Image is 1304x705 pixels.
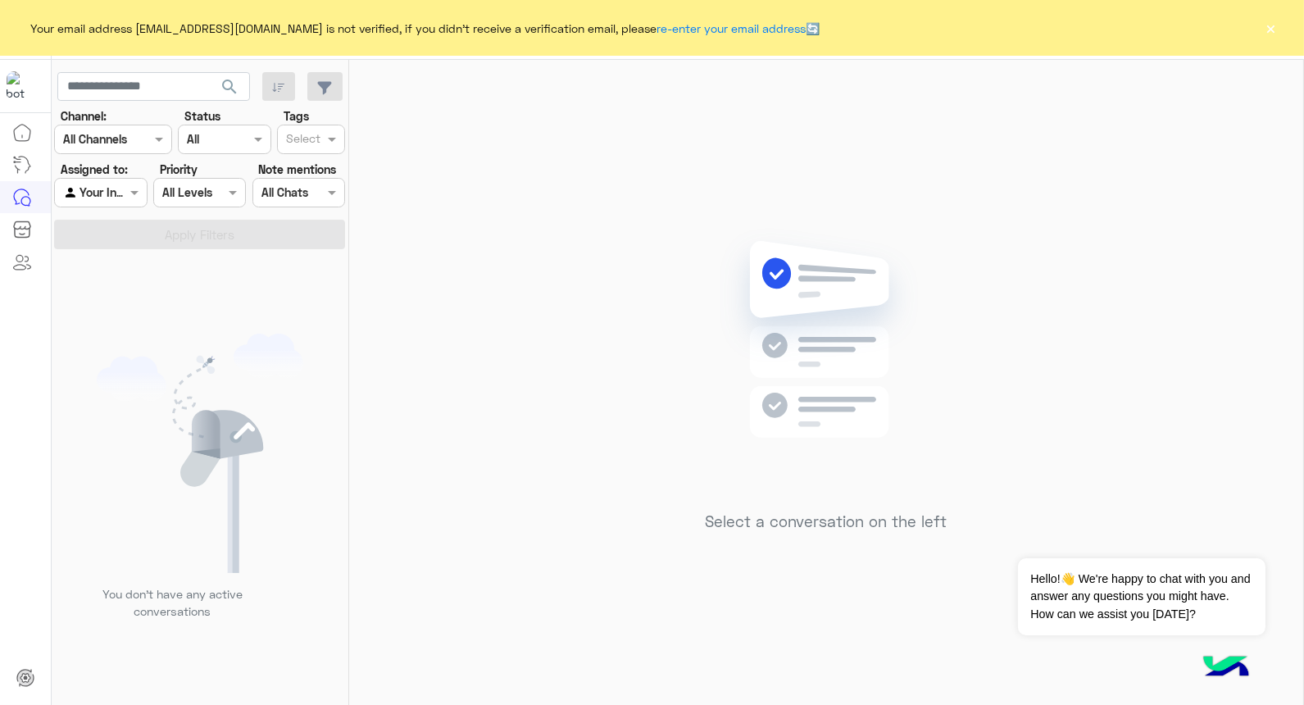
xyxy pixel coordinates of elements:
[61,161,128,178] label: Assigned to:
[31,20,820,37] span: Your email address [EMAIL_ADDRESS][DOMAIN_NAME] is not verified, if you didn't receive a verifica...
[708,228,945,500] img: no messages
[1197,639,1255,697] img: hulul-logo.png
[160,161,198,178] label: Priority
[7,71,36,101] img: 1403182699927242
[54,220,345,249] button: Apply Filters
[89,585,255,621] p: You don’t have any active conversations
[97,334,303,573] img: empty users
[1018,558,1265,635] span: Hello!👋 We're happy to chat with you and answer any questions you might have. How can we assist y...
[210,72,250,107] button: search
[284,107,309,125] label: Tags
[61,107,107,125] label: Channel:
[706,512,947,531] h5: Select a conversation on the left
[1263,20,1279,36] button: ×
[284,130,320,151] div: Select
[657,21,806,35] a: re-enter your email address
[258,161,336,178] label: Note mentions
[184,107,220,125] label: Status
[220,77,239,97] span: search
